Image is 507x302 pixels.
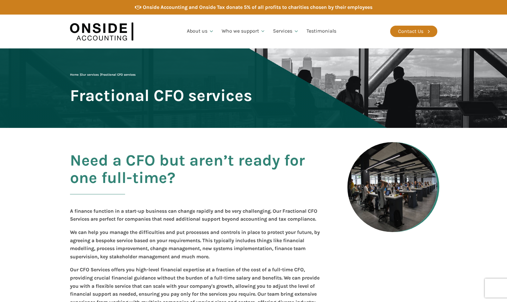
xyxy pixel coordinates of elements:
[70,228,327,261] p: We can help you manage the difficulties and put processes and controls in place to protect your f...
[218,21,269,42] a: Who we support
[398,27,423,35] div: Contact Us
[70,19,133,44] img: Onside Accounting
[70,87,252,104] span: Fractional CFO services
[70,207,327,223] p: A finance function in a start-up business can change rapidly and be very challenging. Our Fractio...
[143,3,372,11] div: Onside Accounting and Onside Tax donate 5% of all profits to charities chosen by their employees
[101,73,136,77] span: Fractional CFO services
[70,73,136,77] span: | |
[303,21,340,42] a: Testimonials
[81,73,99,77] a: Our services
[390,26,437,37] a: Contact Us
[183,21,218,42] a: About us
[70,152,327,202] h2: Need a CFO but aren’t ready for one full-time?
[269,21,303,42] a: Services
[70,73,79,77] a: Home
